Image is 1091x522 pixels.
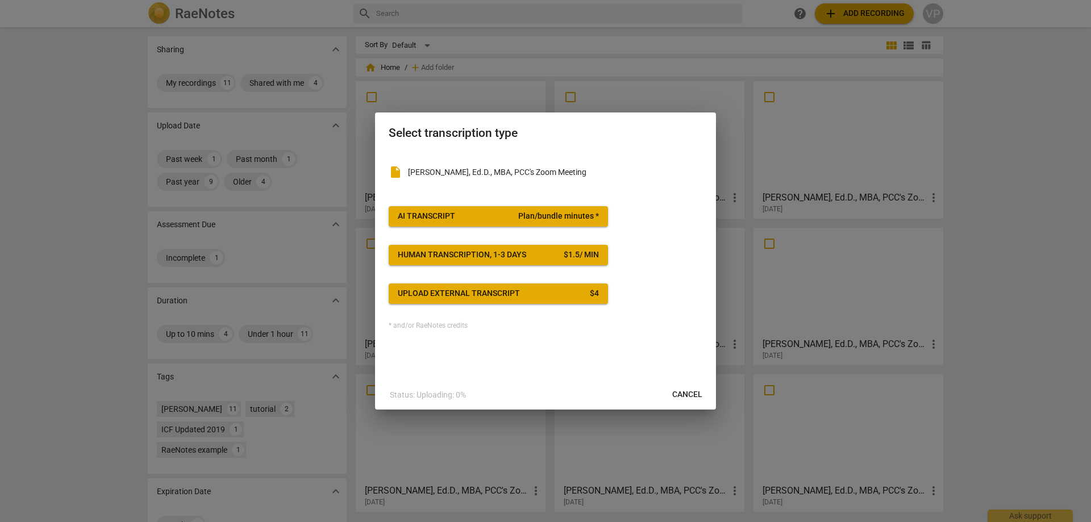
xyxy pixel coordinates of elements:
span: Plan/bundle minutes * [518,211,599,222]
p: Status: Uploading: 0% [390,389,466,401]
div: AI Transcript [398,211,455,222]
div: Human transcription, 1-3 days [398,249,526,261]
div: $ 4 [590,288,599,299]
h2: Select transcription type [389,126,702,140]
div: * and/or RaeNotes credits [389,322,702,330]
span: Cancel [672,389,702,400]
p: Valerie Pelan, Ed.D., MBA, PCC's Zoom Meeting [408,166,702,178]
div: Upload external transcript [398,288,520,299]
div: $ 1.5 / min [564,249,599,261]
span: insert_drive_file [389,165,402,179]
